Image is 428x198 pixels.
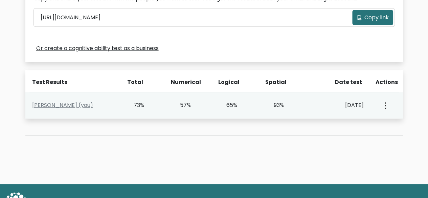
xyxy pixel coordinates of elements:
div: 65% [218,101,238,109]
div: Total [124,78,143,86]
div: Date test [313,78,367,86]
div: Numerical [171,78,190,86]
div: Logical [218,78,238,86]
button: Copy link [352,10,393,25]
a: [PERSON_NAME] (you) [32,101,93,109]
a: Or create a cognitive ability test as a business [36,44,159,52]
div: Spatial [265,78,285,86]
div: 73% [125,101,144,109]
span: Copy link [364,14,389,22]
div: [DATE] [311,101,364,109]
div: 93% [265,101,284,109]
div: Actions [376,78,399,86]
div: Test Results [32,78,116,86]
div: 57% [172,101,191,109]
